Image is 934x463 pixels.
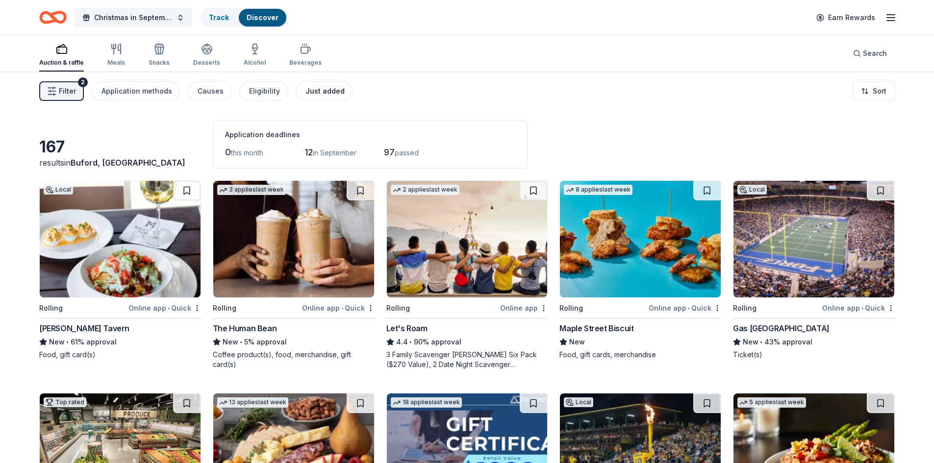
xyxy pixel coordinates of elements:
span: Filter [59,85,76,97]
div: Eligibility [249,85,280,97]
button: Sort [853,81,895,101]
span: • [861,304,863,312]
span: 4.4 [396,336,408,348]
div: 5 applies last week [737,397,806,408]
span: New [223,336,238,348]
div: 61% approval [39,336,201,348]
span: in [64,158,185,168]
div: Coffee product(s), food, merchandise, gift card(s) [213,350,375,369]
button: Meals [107,39,125,72]
span: Christmas in September [94,12,173,24]
img: Image for The Human Bean [213,181,374,297]
span: 12 [304,147,313,157]
div: 18 applies last week [391,397,462,408]
div: Online app [500,302,548,314]
div: Food, gift cards, merchandise [559,350,721,360]
div: Just added [305,85,345,97]
a: Track [209,13,229,22]
div: Application methods [101,85,172,97]
span: passed [395,148,419,157]
a: Image for Let's Roam2 applieslast weekRollingOnline appLet's Roam4.4•90% approval3 Family Scaveng... [386,180,548,369]
div: results [39,157,201,169]
div: [PERSON_NAME] Tavern [39,322,129,334]
div: Auction & raffle [39,59,84,67]
div: The Human Bean [213,322,277,334]
a: Image for The Human Bean3 applieslast weekRollingOnline app•QuickThe Human BeanNew•5% approvalCof... [213,180,375,369]
span: 97 [384,147,395,157]
span: Sort [873,85,886,97]
div: 3 applies last week [217,185,286,195]
a: Image for Maple Street Biscuit8 applieslast weekRollingOnline app•QuickMaple Street BiscuitNewFoo... [559,180,721,360]
img: Image for Marlow's Tavern [40,181,201,297]
button: Auction & raffle [39,39,84,72]
button: Causes [188,81,231,101]
a: Earn Rewards [810,9,881,26]
div: Local [737,185,767,195]
div: Rolling [733,302,757,314]
div: 13 applies last week [217,397,288,408]
div: Rolling [559,302,583,314]
button: Search [845,44,895,63]
div: Alcohol [244,59,266,67]
span: • [341,304,343,312]
div: Food, gift card(s) [39,350,201,360]
div: Causes [198,85,224,97]
button: Application methods [92,81,180,101]
div: 90% approval [386,336,548,348]
div: Online app Quick [649,302,721,314]
div: Snacks [149,59,170,67]
button: Snacks [149,39,170,72]
div: 2 [78,77,88,87]
img: Image for Maple Street Biscuit [560,181,721,297]
div: Rolling [39,302,63,314]
div: 2 applies last week [391,185,459,195]
div: Desserts [193,59,220,67]
span: • [688,304,690,312]
div: Ticket(s) [733,350,895,360]
div: 167 [39,137,201,157]
div: Top rated [44,397,86,407]
div: 8 applies last week [564,185,632,195]
a: Home [39,6,67,29]
div: 43% approval [733,336,895,348]
span: New [49,336,65,348]
div: Meals [107,59,125,67]
button: Desserts [193,39,220,72]
div: Online app Quick [302,302,375,314]
span: New [743,336,758,348]
div: Maple Street Biscuit [559,322,633,334]
button: Alcohol [244,39,266,72]
button: TrackDiscover [200,8,287,27]
span: this month [231,148,263,157]
button: Christmas in September [75,8,192,27]
span: • [66,338,69,346]
span: 0 [225,147,231,157]
div: Local [44,185,73,195]
button: Eligibility [239,81,288,101]
img: Image for Gas South District [733,181,894,297]
div: Online app Quick [822,302,895,314]
div: Application deadlines [225,129,515,141]
span: Buford, [GEOGRAPHIC_DATA] [71,158,185,168]
span: • [760,338,763,346]
button: Just added [296,81,353,101]
a: Image for Gas South DistrictLocalRollingOnline app•QuickGas [GEOGRAPHIC_DATA]New•43% approvalTick... [733,180,895,360]
button: Beverages [289,39,322,72]
img: Image for Let's Roam [387,181,548,297]
a: Discover [247,13,278,22]
div: 5% approval [213,336,375,348]
span: New [569,336,585,348]
span: • [409,338,412,346]
button: Filter2 [39,81,84,101]
div: Rolling [386,302,410,314]
div: Online app Quick [128,302,201,314]
div: Gas [GEOGRAPHIC_DATA] [733,322,830,334]
div: Local [564,397,593,407]
span: • [240,338,242,346]
div: Beverages [289,59,322,67]
div: Rolling [213,302,236,314]
span: • [168,304,170,312]
div: 3 Family Scavenger [PERSON_NAME] Six Pack ($270 Value), 2 Date Night Scavenger [PERSON_NAME] Two ... [386,350,548,369]
span: Search [863,48,887,59]
a: Image for Marlow's TavernLocalRollingOnline app•Quick[PERSON_NAME] TavernNew•61% approvalFood, gi... [39,180,201,360]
